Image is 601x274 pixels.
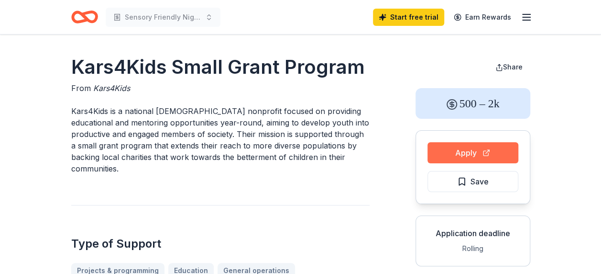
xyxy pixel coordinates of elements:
button: Apply [427,142,518,163]
button: Save [427,171,518,192]
span: Save [470,175,489,188]
span: Kars4Kids [93,83,130,93]
span: Sensory Friendly Nights [125,11,201,23]
div: Application deadline [424,228,522,239]
button: Sensory Friendly Nights [106,8,220,27]
span: Share [503,63,523,71]
button: Share [488,57,530,77]
a: Start free trial [373,9,444,26]
div: From [71,82,370,94]
p: Kars4Kids is a national [DEMOGRAPHIC_DATA] nonprofit focused on providing educational and mentori... [71,105,370,174]
div: 500 – 2k [415,88,530,119]
h1: Kars4Kids Small Grant Program [71,54,370,80]
h2: Type of Support [71,236,370,251]
div: Rolling [424,243,522,254]
a: Earn Rewards [448,9,517,26]
a: Home [71,6,98,28]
